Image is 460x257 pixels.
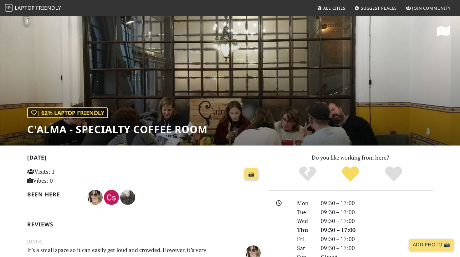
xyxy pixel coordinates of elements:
div: Thu [293,225,317,235]
span: Laptop [15,4,35,11]
img: 3362-csaba.jpg [104,190,119,205]
a: Add Photo 📸 [409,239,454,251]
div: 09:30 – 17:00 [317,235,437,244]
a: LaptopFriendly LaptopFriendly [5,3,61,14]
img: 4182-leonor.jpg [88,190,103,205]
div: 09:30 – 17:00 [317,216,437,225]
div: 09:30 – 17:00 [317,199,437,208]
img: 1798-pol.jpg [120,190,135,205]
p: Do you like working from here? [268,153,433,162]
small: [DATE] [23,238,264,245]
a: Suggest Places [352,2,400,14]
p: Visits: 1 Vibes: 0 [27,167,100,185]
div: Wed [293,216,317,225]
div: 09:30 – 17:00 [317,244,437,253]
div: Yes [329,166,372,183]
div: 09:30 – 17:00 [317,208,437,217]
div: Definitely! [372,166,415,183]
a: All Cities [314,2,348,14]
h2: [DATE] [27,154,261,163]
span: Csabi Sovago [104,193,120,200]
img: LaptopFriendly [5,4,13,12]
span: Leonor Ribeiro [88,193,104,200]
a: Join Community [403,2,453,14]
span: All Cities [323,5,345,11]
span: Pol Deàs [120,193,135,200]
h2: Reviews [27,221,261,228]
h2: Been here [27,191,80,198]
span: Suggest Places [361,5,397,11]
div: 09:30 – 17:00 [317,225,437,235]
div: | 62% Laptop Friendly [27,107,108,118]
div: Sat [293,244,317,253]
div: Tue [293,208,317,217]
div: Fri [293,235,317,244]
h1: C'alma - Specialty Coffee Room [27,123,207,135]
span: Leonor Ribeiro [246,248,261,256]
span: Join Community [412,5,451,11]
a: 📸 [244,168,258,180]
span: Friendly [36,4,61,11]
div: Mon [293,199,317,208]
div: No [286,166,329,183]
